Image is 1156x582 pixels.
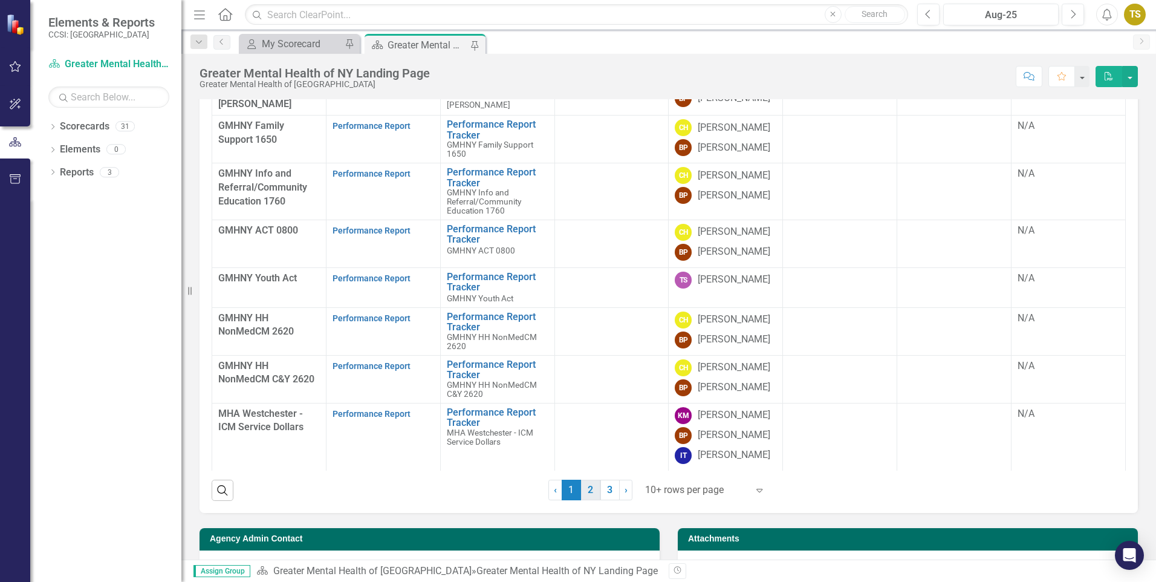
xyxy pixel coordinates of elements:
[440,307,554,355] td: Double-Click to Edit Right Click for Context Menu
[218,224,298,236] span: GMHNY ACT 0800
[1124,4,1146,25] button: TS
[675,359,692,376] div: CH
[440,403,554,471] td: Double-Click to Edit Right Click for Context Menu
[698,141,770,155] div: [PERSON_NAME]
[1018,224,1119,238] div: N/A
[48,15,155,30] span: Elements & Reports
[273,565,472,577] a: Greater Mental Health of [GEOGRAPHIC_DATA]
[60,120,109,134] a: Scorecards
[440,163,554,220] td: Double-Click to Edit Right Click for Context Menu
[447,407,548,428] a: Performance Report Tracker
[554,355,669,403] td: Double-Click to Edit
[675,407,692,424] div: KM
[698,121,770,135] div: [PERSON_NAME]
[256,564,660,578] div: »
[562,480,581,500] span: 1
[447,428,533,446] span: MHA Westchester - ICM Service Dollars
[218,272,297,284] span: GMHNY Youth Act
[60,143,100,157] a: Elements
[554,403,669,471] td: Double-Click to Edit
[1018,312,1119,325] div: N/A
[554,307,669,355] td: Double-Click to Edit
[210,534,654,543] h3: Agency Admin Contact
[115,122,135,132] div: 31
[333,121,411,131] a: Performance Report
[447,188,521,215] span: GMHNY Info and Referral/Community Education 1760
[100,167,119,177] div: 3
[1115,541,1144,570] div: Open Intercom Messenger
[218,360,314,385] span: GMHNY HH NonMedCM C&Y 2620
[440,116,554,163] td: Double-Click to Edit Right Click for Context Menu
[698,273,770,287] div: [PERSON_NAME]
[698,333,770,347] div: [PERSON_NAME]
[447,224,548,245] a: Performance Report Tracker
[698,313,770,327] div: [PERSON_NAME]
[698,245,770,259] div: [PERSON_NAME]
[554,163,669,220] td: Double-Click to Edit
[554,220,669,267] td: Double-Click to Edit
[48,57,169,71] a: Greater Mental Health of [GEOGRAPHIC_DATA]
[447,167,548,188] a: Performance Report Tracker
[554,484,557,495] span: ‹
[675,119,692,136] div: CH
[447,272,548,293] a: Performance Report Tracker
[698,428,770,442] div: [PERSON_NAME]
[333,361,411,371] a: Performance Report
[333,313,411,323] a: Performance Report
[675,167,692,184] div: CH
[333,273,411,283] a: Performance Report
[193,565,250,577] span: Assign Group
[6,14,27,35] img: ClearPoint Strategy
[675,447,692,464] div: IT
[698,408,770,422] div: [PERSON_NAME]
[447,332,537,351] span: GMHNY HH NonMedCM 2620
[1018,407,1119,421] div: N/A
[698,225,770,239] div: [PERSON_NAME]
[675,427,692,444] div: BP
[447,246,515,255] span: GMHNY ACT 0800
[242,36,342,51] a: My Scorecard
[675,224,692,241] div: CH
[447,91,539,110] span: GMHNY DSS WestCARES [PERSON_NAME]
[200,80,430,89] div: Greater Mental Health of [GEOGRAPHIC_DATA]
[675,312,692,329] div: CH
[218,408,304,433] span: MHA Westchester - ICM Service Dollars
[333,226,411,235] a: Performance Report
[1018,167,1119,181] div: N/A
[600,480,620,500] a: 3
[675,332,692,348] div: BP
[554,267,669,307] td: Double-Click to Edit
[333,169,411,178] a: Performance Report
[60,166,94,180] a: Reports
[554,116,669,163] td: Double-Click to Edit
[388,38,467,53] div: Greater Mental Health of NY Landing Page
[245,4,908,25] input: Search ClearPoint...
[447,140,533,159] span: GMHNY Family Support 1650
[698,361,770,374] div: [PERSON_NAME]
[675,379,692,396] div: BP
[476,565,658,577] div: Greater Mental Health of NY Landing Page
[943,4,1059,25] button: Aug-25
[440,355,554,403] td: Double-Click to Edit Right Click for Context Menu
[698,381,770,394] div: [PERSON_NAME]
[447,119,548,140] a: Performance Report Tracker
[440,267,554,307] td: Double-Click to Edit Right Click for Context Menu
[447,359,548,381] a: Performance Report Tracker
[447,293,513,303] span: GMHNY Youth Act
[688,534,1132,543] h3: Attachments
[947,8,1054,22] div: Aug-25
[675,187,692,204] div: BP
[1018,359,1119,373] div: N/A
[625,484,628,495] span: ›
[218,120,284,145] span: GMHNY Family Support 1650
[218,168,307,207] span: GMHNY Info and Referral/Community Education 1760
[262,36,342,51] div: My Scorecard
[447,380,537,399] span: GMHNY HH NonMedCM C&Y 2620
[698,189,770,203] div: [PERSON_NAME]
[218,312,294,338] span: GMHNY HH NonMedCM 2620
[675,139,692,156] div: BP
[48,87,169,108] input: Search Below...
[581,480,600,500] a: 2
[845,6,905,23] button: Search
